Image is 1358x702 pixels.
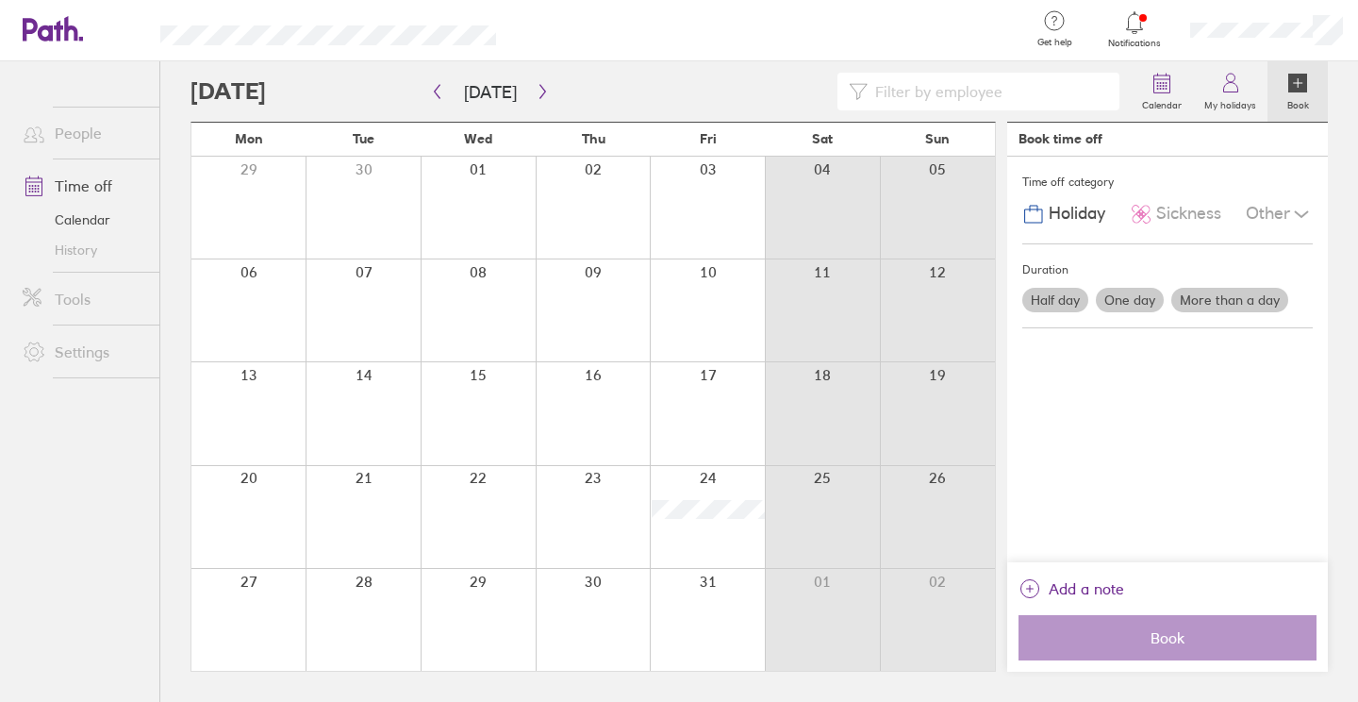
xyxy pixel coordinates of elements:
span: Sickness [1156,204,1221,224]
label: Calendar [1131,94,1193,111]
a: Tools [8,280,159,318]
button: [DATE] [449,76,532,108]
a: People [8,114,159,152]
a: Time off [8,167,159,205]
span: Fri [700,131,717,146]
span: Book [1032,629,1303,646]
label: Book [1276,94,1320,111]
a: Settings [8,333,159,371]
span: Add a note [1049,574,1124,604]
span: Tue [353,131,374,146]
div: Duration [1022,256,1313,284]
a: Calendar [1131,61,1193,122]
button: Add a note [1018,574,1124,604]
a: Calendar [8,205,159,235]
label: More than a day [1171,288,1288,312]
button: Book [1018,615,1317,660]
div: Time off category [1022,168,1313,196]
span: Sun [925,131,950,146]
label: One day [1096,288,1164,312]
a: Book [1267,61,1328,122]
div: Book time off [1018,131,1102,146]
a: My holidays [1193,61,1267,122]
a: Notifications [1104,9,1166,49]
input: Filter by employee [868,74,1108,109]
span: Get help [1024,37,1085,48]
span: Holiday [1049,204,1105,224]
a: History [8,235,159,265]
div: Other [1246,196,1313,232]
span: Mon [235,131,263,146]
label: My holidays [1193,94,1267,111]
span: Thu [582,131,605,146]
span: Notifications [1104,38,1166,49]
span: Wed [464,131,492,146]
label: Half day [1022,288,1088,312]
span: Sat [812,131,833,146]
